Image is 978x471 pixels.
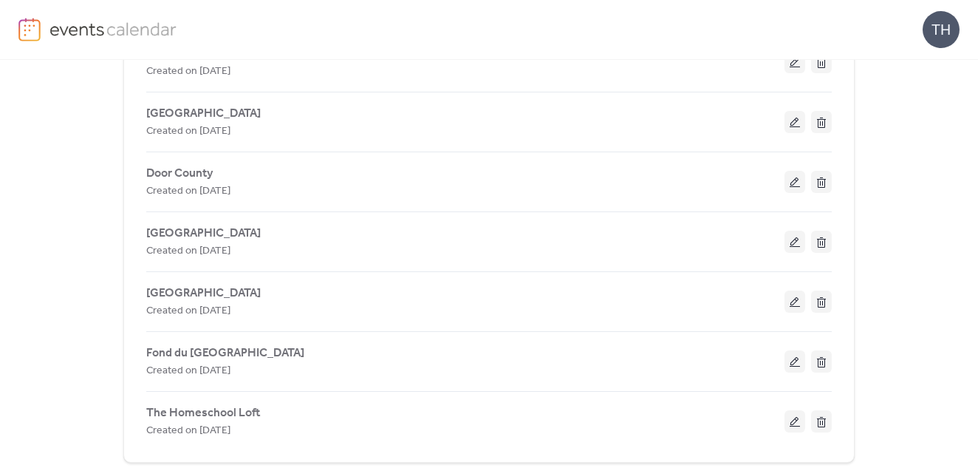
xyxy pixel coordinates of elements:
[146,362,230,380] span: Created on [DATE]
[146,109,261,118] a: [GEOGRAPHIC_DATA]
[146,422,230,440] span: Created on [DATE]
[146,345,304,362] span: Fond du [GEOGRAPHIC_DATA]
[146,404,260,422] span: The Homeschool Loft
[146,123,230,140] span: Created on [DATE]
[146,349,304,357] a: Fond du [GEOGRAPHIC_DATA]
[146,243,230,260] span: Created on [DATE]
[49,18,177,40] img: logo-type
[146,169,213,177] a: Door County
[146,409,260,417] a: The Homeschool Loft
[146,285,261,302] span: [GEOGRAPHIC_DATA]
[146,183,230,200] span: Created on [DATE]
[146,165,213,183] span: Door County
[146,105,261,123] span: [GEOGRAPHIC_DATA]
[146,302,230,320] span: Created on [DATE]
[146,289,261,297] a: [GEOGRAPHIC_DATA]
[146,63,230,81] span: Created on [DATE]
[18,18,41,41] img: logo
[146,229,261,237] a: [GEOGRAPHIC_DATA]
[146,225,261,243] span: [GEOGRAPHIC_DATA]
[923,11,960,48] div: TH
